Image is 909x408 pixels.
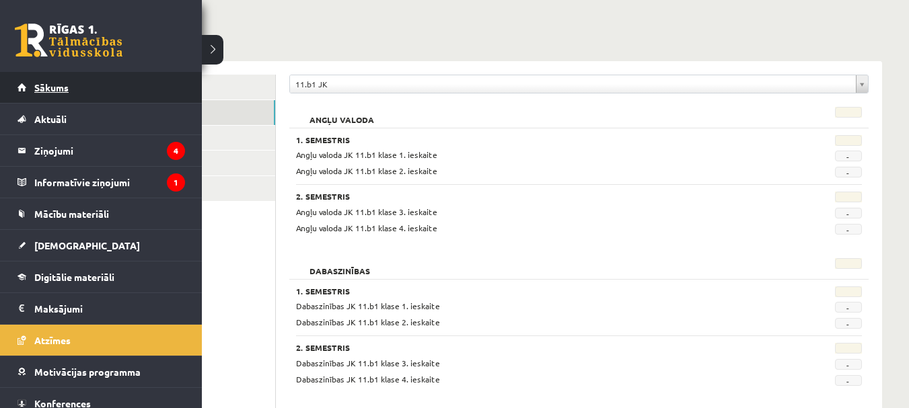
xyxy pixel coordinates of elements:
i: 1 [167,173,185,192]
span: Angļu valoda JK 11.b1 klase 1. ieskaite [296,149,437,160]
span: - [835,208,862,218]
h3: 1. Semestris [296,135,764,145]
span: Dabaszinības JK 11.b1 klase 2. ieskaite [296,317,440,327]
span: Digitālie materiāli [34,271,114,283]
a: Informatīvie ziņojumi1 [17,167,185,198]
span: Atzīmes [34,334,71,346]
a: Aktuāli [17,104,185,134]
i: 4 [167,142,185,160]
span: - [835,359,862,370]
span: - [835,302,862,313]
span: Angļu valoda JK 11.b1 klase 4. ieskaite [296,222,437,233]
a: Digitālie materiāli [17,261,185,292]
span: [DEMOGRAPHIC_DATA] [34,239,140,251]
a: Maksājumi [17,293,185,324]
span: - [835,151,862,161]
span: - [835,375,862,386]
a: Motivācijas programma [17,356,185,387]
a: 11.b1 JK [290,75,868,93]
span: Dabaszinības JK 11.b1 klase 1. ieskaite [296,300,440,311]
h2: Angļu valoda [296,107,388,120]
span: Dabaszinības JK 11.b1 klase 4. ieskaite [296,374,440,384]
span: - [835,318,862,329]
span: Aktuāli [34,113,67,125]
a: Rīgas 1. Tālmācības vidusskola [15,24,122,57]
span: Angļu valoda JK 11.b1 klase 2. ieskaite [296,165,437,176]
h3: 2. Semestris [296,192,764,201]
a: Sākums [17,72,185,103]
span: Mācību materiāli [34,208,109,220]
span: Dabaszinības JK 11.b1 klase 3. ieskaite [296,358,440,368]
span: 11.b1 JK [295,75,850,93]
h3: 1. Semestris [296,286,764,296]
h2: Dabaszinības [296,258,384,272]
a: [DEMOGRAPHIC_DATA] [17,230,185,261]
span: Motivācijas programma [34,366,141,378]
span: - [835,224,862,235]
legend: Ziņojumi [34,135,185,166]
span: Angļu valoda JK 11.b1 klase 3. ieskaite [296,206,437,217]
a: Mācību materiāli [17,198,185,229]
a: Ziņojumi4 [17,135,185,166]
legend: Maksājumi [34,293,185,324]
a: Atzīmes [17,325,185,356]
h3: 2. Semestris [296,343,764,352]
span: - [835,167,862,177]
span: Sākums [34,81,69,93]
legend: Informatīvie ziņojumi [34,167,185,198]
